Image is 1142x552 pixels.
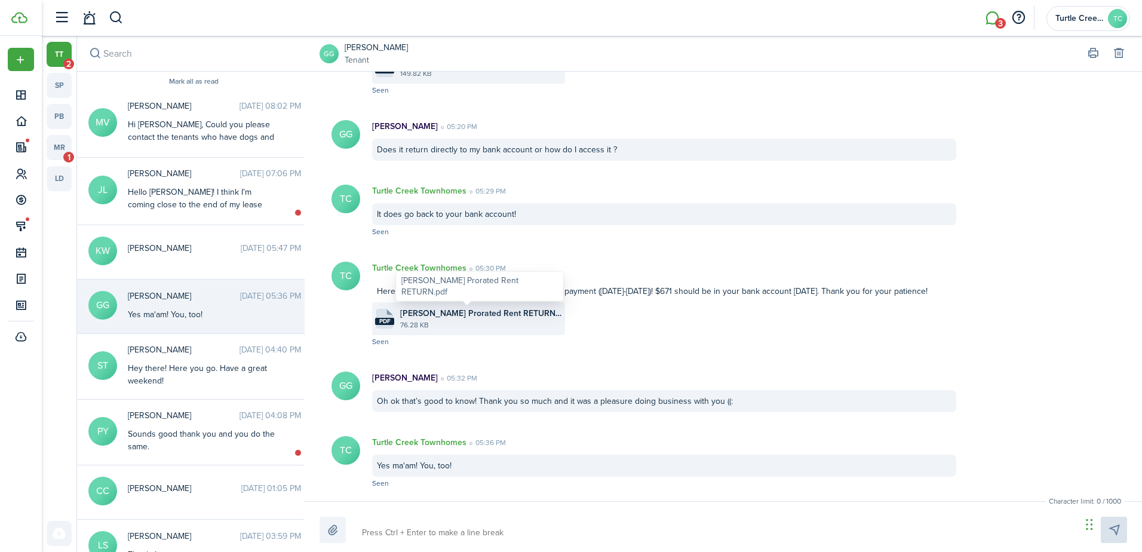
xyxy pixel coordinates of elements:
p: Turtle Creek Townhomes [372,185,466,197]
time: 05:36 PM [466,437,506,448]
button: Open sidebar [50,7,73,29]
time: [DATE] 08:02 PM [240,100,301,112]
avatar-text: JL [88,176,117,204]
span: Seen [372,85,389,96]
time: [DATE] 01:05 PM [241,482,301,495]
div: Here is the proof of payment for the prorated rent payment ([DATE]-[DATE])! $671 should be in you... [372,280,956,302]
span: 1 [63,152,74,162]
span: Jake Lambright [128,167,240,180]
span: Seen [372,336,389,347]
button: Mark all as read [169,78,219,86]
div: Drag [1086,507,1093,542]
file-extension: jpg [375,66,394,73]
span: Seen [372,226,389,237]
span: Kasi Wallace [128,242,241,254]
div: Hey there! Here you go. Have a great weekend! [128,362,277,387]
avatar-text: GG [331,120,360,149]
span: Layni Smith [128,530,240,542]
avatar-text: ST [88,351,117,380]
file-size: 149.82 KB [400,68,562,79]
div: Does it return directly to my bank account or how do I access it ? [372,139,956,161]
button: Open resource center [1008,8,1029,28]
div: Hi [PERSON_NAME], Could you please contact the tenants who have dogs and remind them not to leave... [128,118,277,194]
span: [PERSON_NAME] Prorated Rent RETURN.pdf [400,307,562,320]
avatar-text: GG [331,372,360,400]
img: TenantCloud [11,12,27,23]
span: Turtle Creek Townhomes [1055,14,1103,23]
div: It does go back to your bank account! [372,203,956,225]
avatar-text: KW [88,237,117,265]
span: Cambry Cluck [128,482,241,495]
a: Tenant [345,54,408,66]
div: Yes ma'am! You, too! [128,308,277,321]
file-extension: pdf [375,318,394,325]
p: [PERSON_NAME] [372,372,438,384]
time: [DATE] 07:06 PM [240,167,301,180]
input: search [77,36,311,71]
a: Notifications [78,3,100,33]
p: Turtle Creek Townhomes [372,436,466,449]
time: [DATE] 04:08 PM [240,409,301,422]
span: Seen [372,478,389,489]
time: [DATE] 05:36 PM [240,290,301,302]
button: Search [109,8,124,28]
div: Sounds good thank you and you do the same. [128,428,277,453]
a: mr [47,135,72,160]
p: [PERSON_NAME] [372,120,438,133]
avatar-text: TC [331,185,360,213]
avatar-text: PY [88,417,117,446]
avatar-text: GG [88,291,117,320]
span: Marcelo Vedovatto [128,100,240,112]
span: Parth Yadav [128,409,240,422]
avatar-text: TC [1108,9,1127,28]
a: [PERSON_NAME] [345,41,408,54]
a: pb [47,104,72,129]
iframe: Chat Widget [1082,495,1142,552]
div: Hello [PERSON_NAME]! I think I’m coming close to the end of my lease within the next few months. ... [128,186,277,249]
avatar-text: MV [88,108,117,137]
time: 05:29 PM [466,186,506,197]
time: 05:20 PM [438,121,477,132]
avatar-text: TC [331,262,360,290]
button: Open menu [8,48,34,71]
avatar-text: TC [331,436,360,465]
div: [PERSON_NAME] Prorated Rent RETURN.pdf [401,275,558,298]
div: Yes ma'am! You, too! [372,455,956,477]
button: Print [1085,45,1101,62]
avatar-text: CC [88,477,117,505]
time: 05:32 PM [438,373,477,384]
time: 05:30 PM [466,263,506,274]
a: tt [47,42,72,67]
p: Turtle Creek Townhomes [372,262,466,274]
time: [DATE] 04:40 PM [240,344,301,356]
button: Search [87,45,103,62]
span: 2 [63,59,74,69]
time: [DATE] 05:47 PM [241,242,301,254]
a: ld [47,166,72,191]
time: [DATE] 03:59 PM [240,530,301,542]
button: Delete [1110,45,1127,62]
file-icon: File [375,309,394,329]
file-size: 76.28 KB [400,320,562,330]
div: Oh ok that’s good to know! Thank you so much and it was a pleasure doing business with you ((: [372,390,956,412]
span: Stephanie Tyler [128,344,240,356]
a: sp [47,73,72,98]
span: Gabriela Gil [128,290,240,302]
small: Character limit: 0 / 1000 [1046,496,1124,507]
a: GG [320,44,339,63]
